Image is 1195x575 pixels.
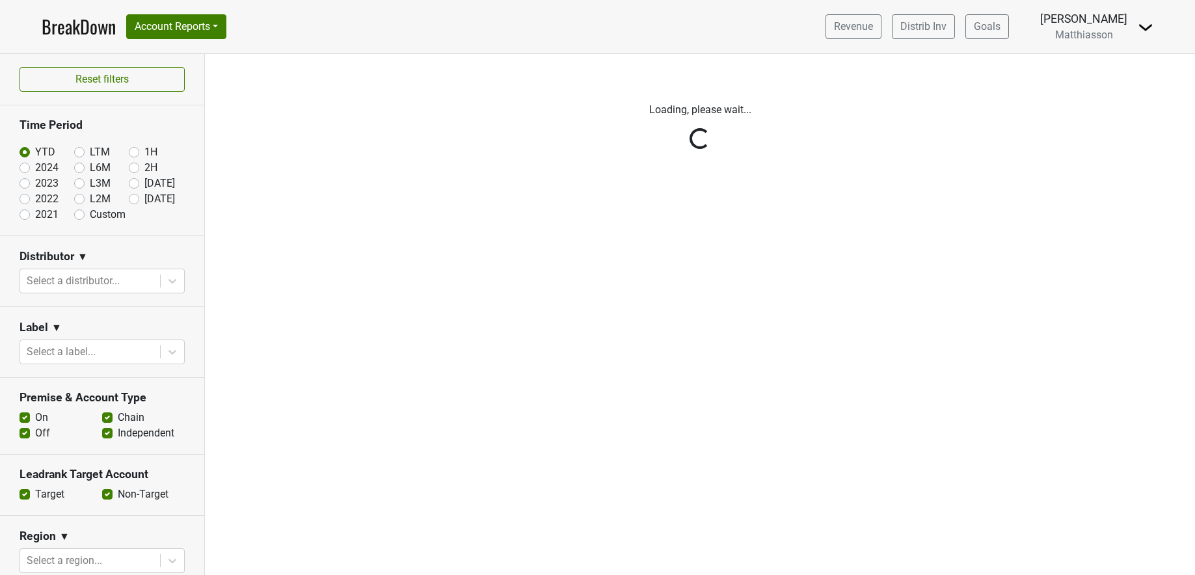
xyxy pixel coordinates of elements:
[339,102,1061,118] p: Loading, please wait...
[892,14,955,39] a: Distrib Inv
[1040,10,1127,27] div: [PERSON_NAME]
[965,14,1009,39] a: Goals
[126,14,226,39] button: Account Reports
[42,13,116,40] a: BreakDown
[826,14,881,39] a: Revenue
[1138,20,1153,35] img: Dropdown Menu
[1055,29,1113,41] span: Matthiasson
